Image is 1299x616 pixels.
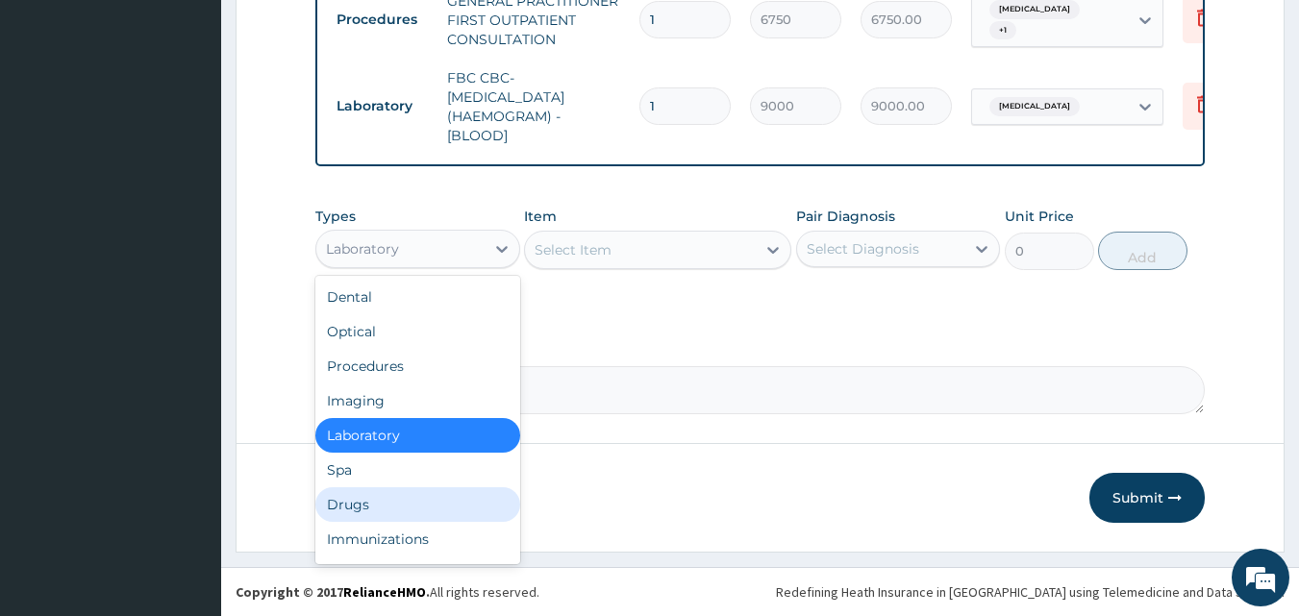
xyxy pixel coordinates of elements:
[535,240,612,259] div: Select Item
[315,522,520,556] div: Immunizations
[315,418,520,453] div: Laboratory
[315,487,520,522] div: Drugs
[326,239,399,259] div: Laboratory
[796,207,895,226] label: Pair Diagnosis
[1005,207,1074,226] label: Unit Price
[989,21,1016,40] span: + 1
[315,349,520,383] div: Procedures
[315,10,362,56] div: Minimize live chat window
[1089,473,1205,523] button: Submit
[315,209,356,225] label: Types
[10,411,366,479] textarea: Type your message and hit 'Enter'
[315,453,520,487] div: Spa
[315,556,520,591] div: Others
[315,383,520,418] div: Imaging
[327,88,437,124] td: Laboratory
[437,59,630,155] td: FBC CBC-[MEDICAL_DATA] (HAEMOGRAM) - [BLOOD]
[236,583,430,601] strong: Copyright © 2017 .
[524,207,557,226] label: Item
[315,339,1206,356] label: Comment
[343,583,426,601] a: RelianceHMO
[989,97,1080,116] span: [MEDICAL_DATA]
[221,567,1299,616] footer: All rights reserved.
[36,96,78,144] img: d_794563401_company_1708531726252_794563401
[776,582,1285,602] div: Redefining Heath Insurance in [GEOGRAPHIC_DATA] using Telemedicine and Data Science!
[100,108,323,133] div: Chat with us now
[112,185,265,380] span: We're online!
[315,280,520,314] div: Dental
[1098,232,1187,270] button: Add
[807,239,919,259] div: Select Diagnosis
[327,2,437,37] td: Procedures
[315,314,520,349] div: Optical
